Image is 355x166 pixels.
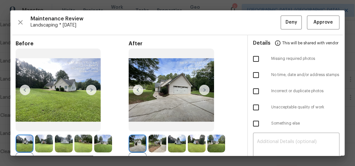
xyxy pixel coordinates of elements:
[133,85,143,95] img: left-chevron-button-url
[281,16,302,29] button: Deny
[313,18,333,27] span: Approve
[307,16,339,29] button: Approve
[271,72,340,78] span: No time, date and/or address stamps
[285,18,297,27] span: Deny
[248,99,345,116] div: Unacceptable quality of work
[199,85,209,95] img: right-chevron-button-url
[271,88,340,94] span: Incorrect or duplicate photos
[31,16,281,22] span: Maintenance Review
[129,40,242,47] span: After
[31,22,281,28] span: Landscaping * [DATE]
[248,67,345,83] div: No time, date and/or address stamps
[248,116,345,132] div: Something else
[248,51,345,67] div: Missing required photos
[253,35,271,51] span: Details
[282,35,338,51] span: This will be shared with vendor
[271,105,340,110] span: Unacceptable quality of work
[271,56,340,61] span: Missing required photos
[271,121,340,126] span: Something else
[20,85,30,95] img: left-chevron-button-url
[86,85,96,95] img: right-chevron-button-url
[16,40,129,47] span: Before
[248,83,345,99] div: Incorrect or duplicate photos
